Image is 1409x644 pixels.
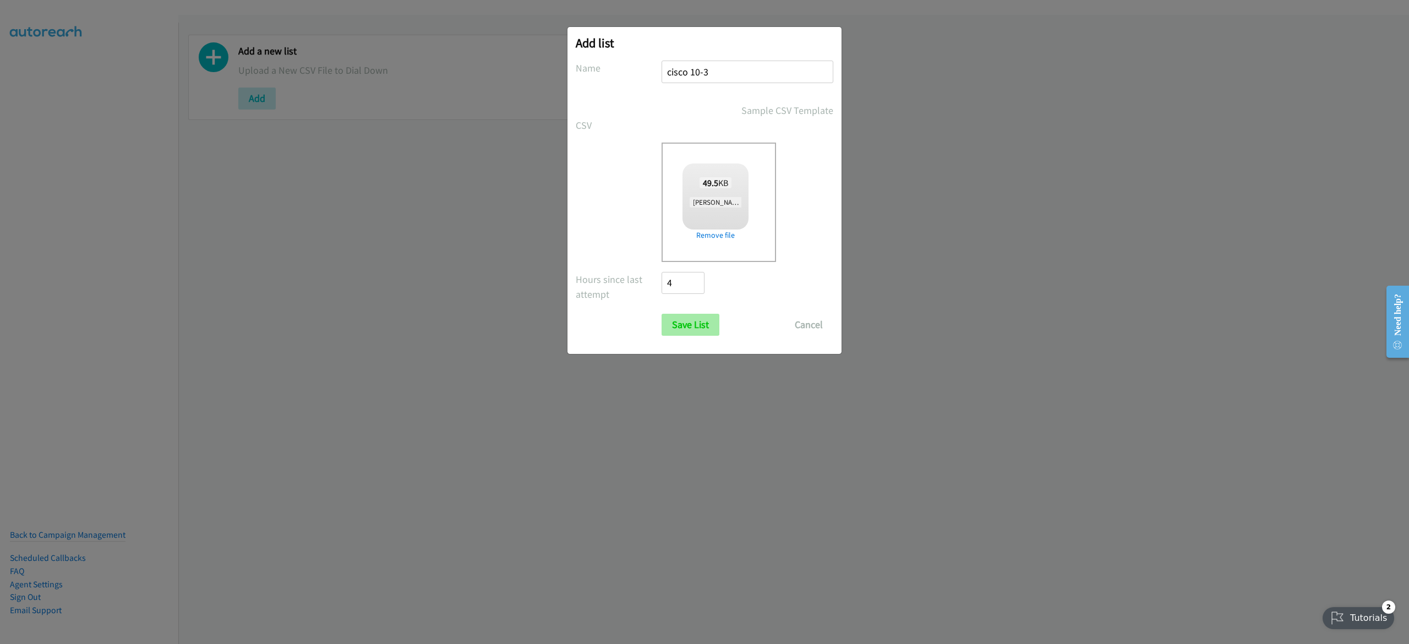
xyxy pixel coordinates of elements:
[703,177,718,188] strong: 49.5
[576,61,662,75] label: Name
[576,272,662,302] label: Hours since last attempt
[1378,278,1409,365] iframe: Resource Center
[700,177,732,188] span: KB
[784,314,833,336] button: Cancel
[662,314,719,336] input: Save List
[741,103,833,118] a: Sample CSV Template
[576,35,833,51] h2: Add list
[690,197,880,208] span: [PERSON_NAME] + Cisco Q1FY26 APJC [GEOGRAPHIC_DATA]csv
[1316,596,1401,636] iframe: Checklist
[682,230,749,241] a: Remove file
[576,118,662,133] label: CSV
